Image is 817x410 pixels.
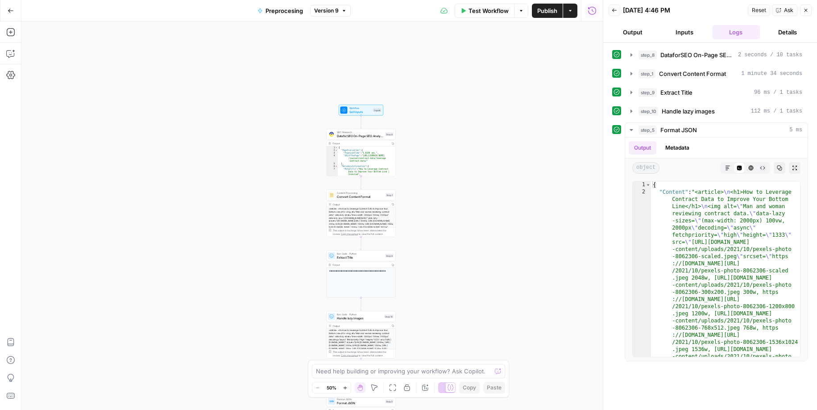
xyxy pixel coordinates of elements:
[337,252,383,255] span: Run Code · Python
[632,162,659,174] span: object
[361,116,362,129] g: Edge from start to step_8
[361,298,362,311] g: Edge from step_9 to step_10
[327,146,338,149] div: 1
[639,50,657,59] span: step_8
[335,165,338,168] span: Toggle code folding, rows 6 through 12
[625,123,808,137] button: 5 ms
[327,155,338,163] div: 4
[327,329,395,356] div: <article> <h1>How to Leverage Contract Data to Improve Your Bottom Line</h1> <img alt="Man and wo...
[349,109,372,114] span: Set Inputs
[327,190,396,237] div: Content ProcessingConvert Content FormatStep 1Output<article> <h1>How to Leverage Contract Data t...
[373,108,382,112] div: Inputs
[660,141,695,155] button: Metadata
[314,7,339,15] span: Version 9
[310,5,351,17] button: Version 9
[712,25,760,39] button: Logs
[752,6,766,14] span: Reset
[337,130,383,134] span: SEO Research
[327,149,338,152] div: 2
[265,6,303,15] span: Preprocesing
[772,4,797,16] button: Ask
[349,106,372,110] span: Workflow
[384,314,394,318] div: Step 10
[386,193,394,197] div: Step 1
[337,313,382,316] span: Run Code · Python
[483,382,505,393] button: Paste
[639,88,657,97] span: step_9
[361,176,362,189] g: Edge from step_8 to step_1
[751,107,802,115] span: 112 ms / 1 tasks
[341,354,358,357] span: Copy the output
[659,69,726,78] span: Convert Content Format
[625,138,808,361] div: 5 ms
[337,134,383,138] span: DataforSEO On-Page SEO Analysis
[754,88,802,96] span: 96 ms / 1 tasks
[784,6,793,14] span: Ask
[332,324,389,327] div: Output
[639,69,655,78] span: step_1
[625,48,808,62] button: 2 seconds / 10 tasks
[633,181,651,188] div: 1
[337,316,382,320] span: Handle lazy images
[639,107,658,116] span: step_10
[662,107,715,116] span: Handle lazy images
[459,382,480,393] button: Copy
[455,4,514,18] button: Test Workflow
[748,4,770,16] button: Reset
[337,255,383,259] span: Extract Title
[625,104,808,118] button: 112 ms / 1 tasks
[469,6,509,15] span: Test Workflow
[327,129,396,176] div: SEO ResearchDataforSEO On-Page SEO AnalysisStep 8Output{ "PageEvaluation":{ "PageLoadTime":"1.619...
[252,4,308,18] button: Preprocesing
[332,229,394,236] div: This output is too large & has been abbreviated for review. to view the full content.
[738,51,802,59] span: 2 seconds / 10 tasks
[329,193,334,197] img: o3r9yhbrn24ooq0tey3lueqptmfj
[335,146,338,149] span: Toggle code folding, rows 1 through 119
[337,194,384,199] span: Convert Content Format
[385,399,394,403] div: Step 5
[327,168,338,176] div: 7
[327,311,396,359] div: Run Code · PythonHandle lazy imagesStep 10Output<article> <h1>How to Leverage Contract Data to Im...
[385,132,394,136] div: Step 8
[332,202,389,206] div: Output
[337,191,384,195] span: Content Processing
[625,85,808,100] button: 96 ms / 1 tasks
[537,6,557,15] span: Publish
[327,176,338,189] div: 8
[327,207,395,238] div: <article> <h1>How to Leverage Contract Data to Improve Your Bottom Line</h1> <img alt="Man and wo...
[327,384,336,391] span: 50%
[361,359,362,372] g: Edge from step_10 to step_2
[487,384,502,392] span: Paste
[629,141,656,155] button: Output
[646,181,651,188] span: Toggle code folding, rows 1 through 5
[335,149,338,152] span: Toggle code folding, rows 2 through 5
[332,142,389,145] div: Output
[741,70,802,78] span: 1 minute 34 seconds
[327,165,338,168] div: 6
[639,126,657,134] span: step_5
[625,67,808,81] button: 1 minute 34 seconds
[532,4,563,18] button: Publish
[463,384,476,392] span: Copy
[327,152,338,155] div: 3
[332,350,394,357] div: This output is too large & has been abbreviated for review. to view the full content.
[789,126,802,134] span: 5 ms
[332,263,389,267] div: Output
[337,401,383,405] span: Format JSON
[609,25,657,39] button: Output
[385,254,394,258] div: Step 9
[327,105,396,116] div: WorkflowSet InputsInputs
[763,25,812,39] button: Details
[329,132,334,137] img: y3iv96nwgxbwrvt76z37ug4ox9nv
[361,237,362,250] g: Edge from step_1 to step_9
[660,50,734,59] span: DataforSEO On-Page SEO Analysis
[337,397,383,401] span: Format JSON
[341,233,358,235] span: Copy the output
[660,88,693,97] span: Extract Title
[660,25,709,39] button: Inputs
[660,126,697,134] span: Format JSON
[327,163,338,165] div: 5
